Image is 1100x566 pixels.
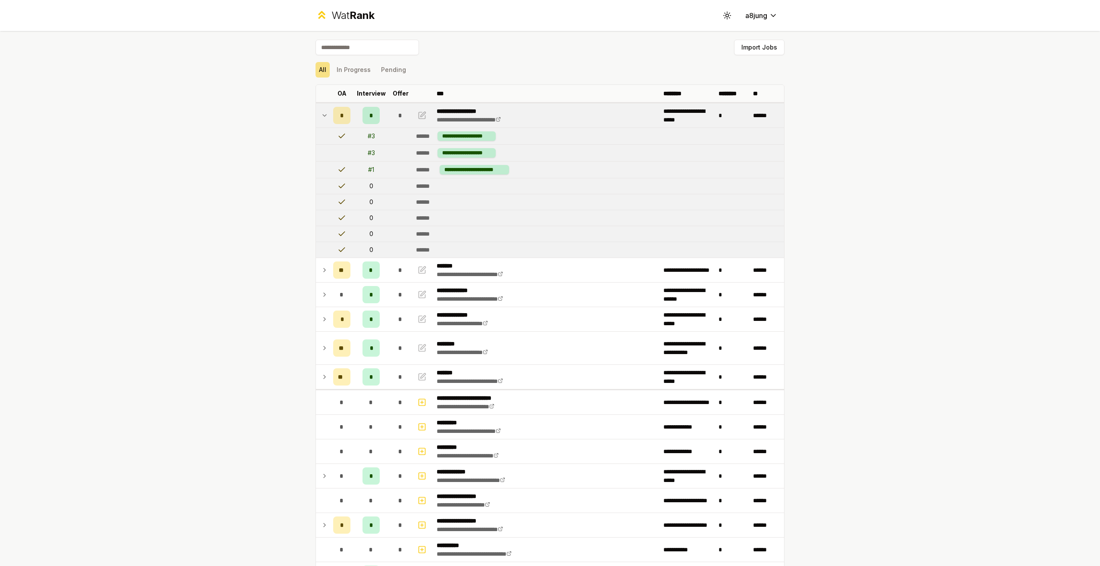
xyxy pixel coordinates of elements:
button: Pending [378,62,409,78]
td: 0 [354,242,388,258]
button: Import Jobs [734,40,784,55]
span: Rank [350,9,375,22]
div: # 1 [368,165,374,174]
div: Wat [331,9,375,22]
a: WatRank [316,9,375,22]
td: 0 [354,178,388,194]
button: In Progress [333,62,374,78]
span: a8jung [745,10,767,21]
div: # 3 [368,149,375,157]
button: a8jung [738,8,784,23]
button: All [316,62,330,78]
td: 0 [354,226,388,242]
p: OA [337,89,347,98]
p: Offer [393,89,409,98]
td: 0 [354,210,388,226]
p: Interview [357,89,386,98]
div: # 3 [368,132,375,140]
td: 0 [354,194,388,210]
